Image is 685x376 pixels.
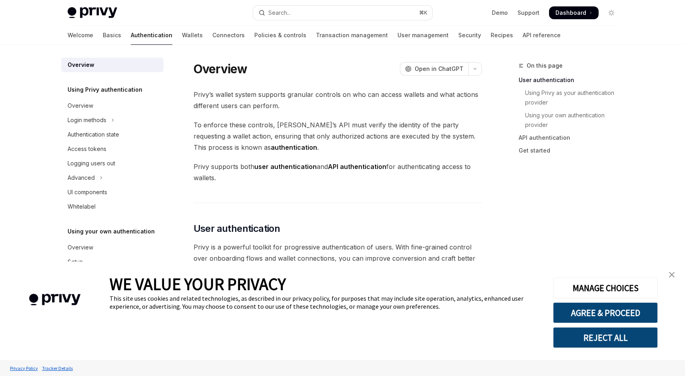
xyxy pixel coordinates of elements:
div: Overview [68,101,93,111]
img: light logo [68,7,117,18]
a: API authentication [519,131,624,144]
a: API reference [523,26,561,45]
span: WE VALUE YOUR PRIVACY [110,273,286,294]
button: REJECT ALL [553,327,658,348]
button: Toggle Advanced section [61,171,164,185]
button: Open search [253,6,432,20]
span: On this page [527,61,563,70]
span: Privy supports both and for authenticating access to wallets. [194,161,482,183]
a: Overview [61,99,164,113]
a: UI components [61,185,164,199]
div: Overview [68,243,93,252]
button: Toggle dark mode [605,6,618,19]
div: Access tokens [68,144,106,154]
a: Authentication state [61,127,164,142]
a: Welcome [68,26,93,45]
a: Demo [492,9,508,17]
button: Open in ChatGPT [400,62,468,76]
strong: authentication [271,143,317,151]
a: Policies & controls [254,26,306,45]
div: UI components [68,187,107,197]
a: Overview [61,240,164,255]
span: Privy’s wallet system supports granular controls on who can access wallets and what actions diffe... [194,89,482,111]
span: ⌘ K [419,10,427,16]
a: Dashboard [549,6,599,19]
a: Get started [519,144,624,157]
span: Privy is a powerful toolkit for progressive authentication of users. With fine-grained control ov... [194,241,482,275]
h5: Using your own authentication [68,227,155,236]
h5: Using Privy authentication [68,85,142,95]
button: Toggle Login methods section [61,113,164,127]
a: User management [397,26,449,45]
span: To enforce these controls, [PERSON_NAME]’s API must verify the identity of the party requesting a... [194,119,482,153]
a: Basics [103,26,121,45]
a: Connectors [212,26,245,45]
button: MANAGE CHOICES [553,277,658,298]
img: company logo [12,282,98,317]
div: Setup [68,257,83,267]
span: Open in ChatGPT [415,65,463,73]
a: Tracker Details [40,361,75,375]
a: Wallets [182,26,203,45]
a: User authentication [519,74,624,86]
div: Whitelabel [68,202,96,211]
a: Security [458,26,481,45]
a: Access tokens [61,142,164,156]
button: AGREE & PROCEED [553,302,658,323]
strong: API authentication [328,163,386,171]
a: Privacy Policy [8,361,40,375]
a: Transaction management [316,26,388,45]
div: Overview [68,60,94,70]
div: Search... [268,8,291,18]
a: Overview [61,58,164,72]
a: Authentication [131,26,172,45]
div: This site uses cookies and related technologies, as described in our privacy policy, for purposes... [110,294,541,310]
a: Recipes [491,26,513,45]
a: Support [517,9,539,17]
span: User authentication [194,222,280,235]
div: Authentication state [68,130,119,139]
a: Whitelabel [61,199,164,214]
h1: Overview [194,62,248,76]
strong: user authentication [254,163,317,171]
img: close banner [669,272,675,277]
div: Login methods [68,115,106,125]
a: Using your own authentication provider [519,109,624,131]
span: Dashboard [555,9,586,17]
div: Advanced [68,173,95,183]
div: Logging users out [68,159,115,168]
a: Logging users out [61,156,164,171]
a: Setup [61,255,164,269]
a: close banner [664,267,680,283]
a: Using Privy as your authentication provider [519,86,624,109]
